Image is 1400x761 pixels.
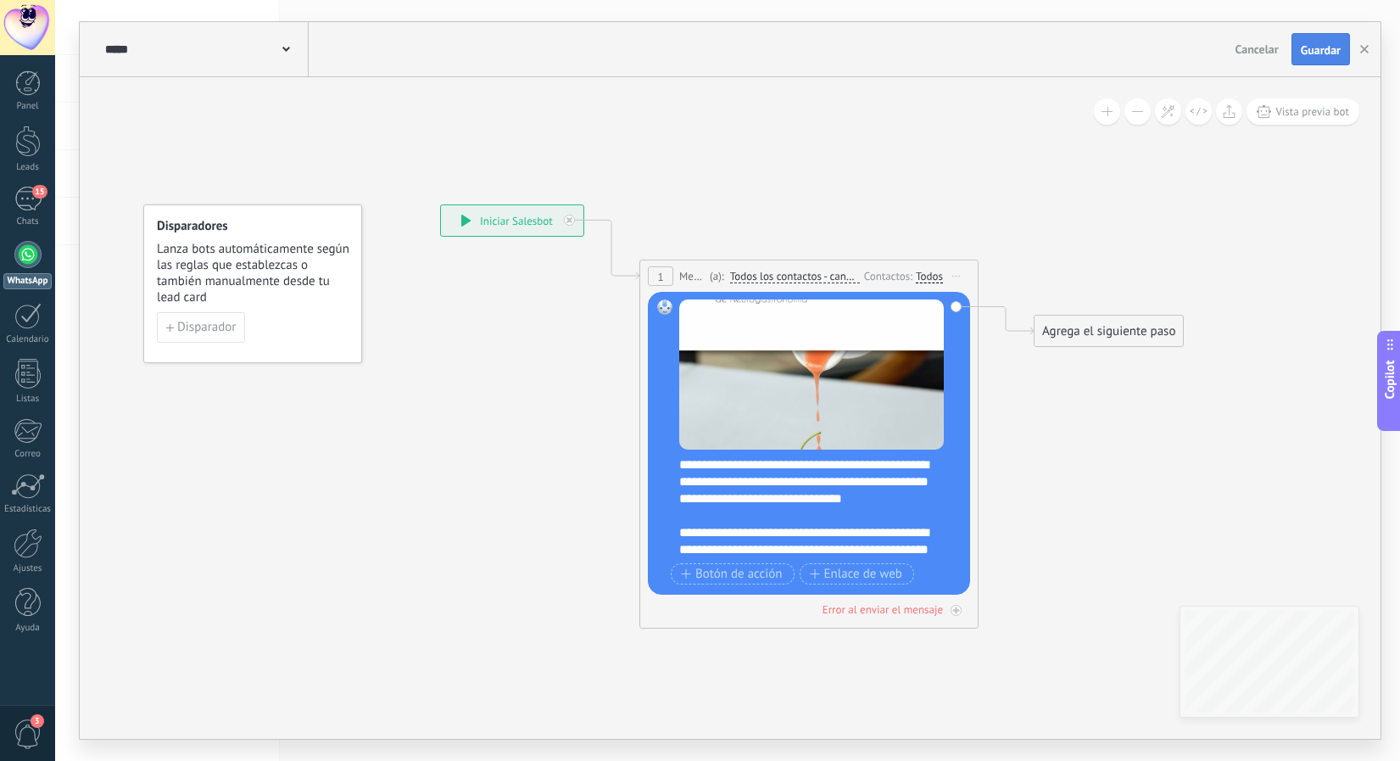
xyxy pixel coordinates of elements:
[657,270,663,284] span: 1
[441,205,583,236] div: Iniciar Salesbot
[679,268,706,284] span: Mensaje
[3,394,53,405] div: Listas
[3,504,53,515] div: Estadísticas
[864,268,916,284] div: Contactos:
[177,322,236,333] span: Disparador
[3,162,53,173] div: Leads
[31,714,44,728] span: 3
[810,568,902,581] span: Enlace de web
[3,273,52,289] div: WhatsApp
[730,270,860,283] span: Todos los contactos - canales seleccionados
[1229,36,1286,62] button: Cancelar
[3,563,53,574] div: Ajustes
[671,563,795,585] button: Botón de acción
[823,602,943,617] div: Error al enviar el mensaje
[800,563,914,585] button: Enlace de web
[3,216,53,227] div: Chats
[3,623,53,634] div: Ayuda
[32,185,47,199] span: 15
[1035,317,1183,345] div: Agrega el siguiente paso
[157,218,350,234] h4: Disparadores
[679,299,944,450] img: 620729b4-e726-4afd-b93c-722e26153007
[1381,360,1398,399] span: Copilot
[710,268,724,284] span: (a):
[1275,104,1349,119] span: Vista previa bot
[681,568,783,581] span: Botón de acción
[1247,98,1359,125] button: Vista previa bot
[1291,33,1350,65] button: Guardar
[1301,44,1341,56] span: Guardar
[3,334,53,345] div: Calendario
[916,270,943,283] div: Todos
[157,312,245,343] button: Disparador
[3,101,53,112] div: Panel
[157,241,350,305] span: Lanza bots automáticamente según las reglas que establezcas o también manualmente desde tu lead card
[3,449,53,460] div: Correo
[1235,42,1279,57] span: Cancelar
